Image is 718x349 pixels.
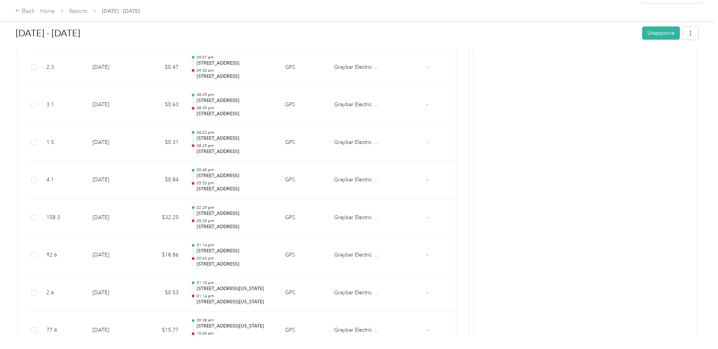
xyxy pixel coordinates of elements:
td: [DATE] [86,199,139,237]
td: 92.6 [40,236,86,274]
td: $32.25 [139,199,185,237]
span: - [427,289,428,296]
td: Graybar Electric Company, Inc [328,124,385,162]
button: Unapprove [642,26,680,40]
td: GPS [279,274,328,312]
span: - [427,327,428,333]
p: 09:38 am [197,318,273,323]
td: GPS [279,236,328,274]
td: GPS [279,124,328,162]
p: 05:40 pm [197,167,273,173]
p: 01:10 pm [197,280,273,286]
p: 08:25 pm [197,143,273,148]
p: 02:43 pm [197,256,273,261]
p: [STREET_ADDRESS][US_STATE] [197,286,273,292]
td: [DATE] [86,124,139,162]
span: - [427,64,428,70]
p: 01:14 pm [197,242,273,248]
td: [DATE] [86,274,139,312]
td: 2.6 [40,274,86,312]
span: - [427,101,428,108]
p: [STREET_ADDRESS] [197,148,273,155]
p: 05:53 pm [197,181,273,186]
p: 10:49 am [197,331,273,336]
td: $0.47 [139,49,185,86]
td: [DATE] [86,86,139,124]
p: [STREET_ADDRESS] [197,60,273,67]
td: GPS [279,199,328,237]
span: [DATE] - [DATE] [102,7,140,15]
td: 4.1 [40,161,86,199]
td: GPS [279,161,328,199]
p: 08:22 pm [197,130,273,135]
p: [STREET_ADDRESS] [197,248,273,255]
td: [DATE] [86,49,139,86]
p: 08:39 pm [197,105,273,111]
p: 01:14 pm [197,293,273,299]
a: Home [40,8,55,14]
a: Reports [69,8,88,14]
td: 2.3 [40,49,86,86]
td: $0.31 [139,124,185,162]
p: [STREET_ADDRESS] [197,111,273,117]
td: [DATE] [86,236,139,274]
td: $0.53 [139,274,185,312]
p: [STREET_ADDRESS] [197,173,273,179]
p: 02:29 pm [197,205,273,210]
p: [STREET_ADDRESS][US_STATE] [197,299,273,306]
p: [STREET_ADDRESS][US_STATE] [197,323,273,330]
p: 08:29 pm [197,92,273,97]
td: 1.5 [40,124,86,162]
p: 05:20 pm [197,218,273,224]
td: Graybar Electric Company, Inc [328,49,385,86]
span: - [427,176,428,183]
td: Graybar Electric Company, Inc [328,86,385,124]
span: - [427,252,428,258]
div: Back [15,7,35,16]
p: [STREET_ADDRESS] [197,73,273,80]
span: - [427,214,428,221]
td: $0.63 [139,86,185,124]
p: [STREET_ADDRESS] [197,97,273,104]
p: [STREET_ADDRESS] [197,186,273,193]
td: Graybar Electric Company, Inc [328,236,385,274]
td: Graybar Electric Company, Inc [328,161,385,199]
td: $18.86 [139,236,185,274]
td: Graybar Electric Company, Inc [328,199,385,237]
span: - [427,139,428,145]
p: Report updated [648,11,693,20]
p: [STREET_ADDRESS] [197,224,273,230]
td: Graybar Electric Company, Inc [328,274,385,312]
td: 158.3 [40,199,86,237]
td: GPS [279,86,328,124]
td: 3.1 [40,86,86,124]
p: [STREET_ADDRESS] [197,135,273,142]
p: [STREET_ADDRESS] [197,210,273,217]
p: [STREET_ADDRESS] [197,261,273,268]
h1: Sep 1 - 30, 2025 [16,24,637,42]
td: GPS [279,49,328,86]
iframe: Everlance-gr Chat Button Frame [676,307,718,349]
td: [DATE] [86,161,139,199]
p: 09:07 am [197,55,273,60]
p: 09:30 am [197,68,273,73]
td: $0.84 [139,161,185,199]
